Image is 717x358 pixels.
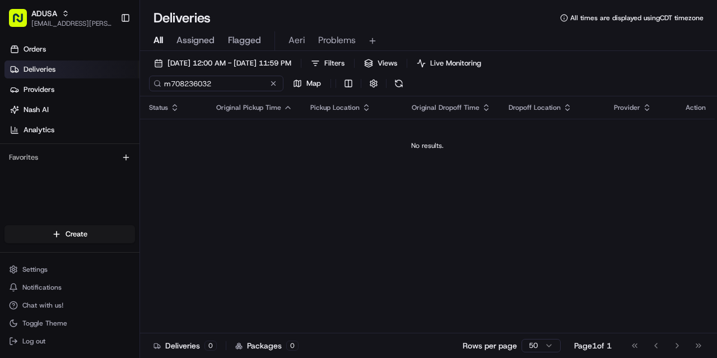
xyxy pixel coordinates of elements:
[378,58,397,68] span: Views
[306,78,321,89] span: Map
[286,341,299,351] div: 0
[4,61,139,78] a: Deliveries
[38,106,184,118] div: Start new chat
[288,76,326,91] button: Map
[318,34,356,47] span: Problems
[4,148,135,166] div: Favorites
[22,265,48,274] span: Settings
[216,103,281,112] span: Original Pickup Time
[11,44,204,62] p: Welcome 👋
[24,44,46,54] span: Orders
[574,340,612,351] div: Page 1 of 1
[22,283,62,292] span: Notifications
[412,55,486,71] button: Live Monitoring
[22,337,45,346] span: Log out
[22,319,67,328] span: Toggle Theme
[4,225,135,243] button: Create
[7,157,90,178] a: 📗Knowledge Base
[31,19,111,28] button: [EMAIL_ADDRESS][PERSON_NAME][DOMAIN_NAME]
[228,34,261,47] span: Flagged
[24,105,49,115] span: Nash AI
[145,141,710,150] div: No results.
[153,9,211,27] h1: Deliveries
[24,125,54,135] span: Analytics
[306,55,350,71] button: Filters
[310,103,360,112] span: Pickup Location
[106,162,180,173] span: API Documentation
[149,76,283,91] input: Type to search
[686,103,706,112] div: Action
[4,262,135,277] button: Settings
[4,333,135,349] button: Log out
[235,340,299,351] div: Packages
[149,103,168,112] span: Status
[324,58,344,68] span: Filters
[4,40,139,58] a: Orders
[463,340,517,351] p: Rows per page
[509,103,561,112] span: Dropoff Location
[29,72,185,83] input: Clear
[430,58,481,68] span: Live Monitoring
[391,76,407,91] button: Refresh
[4,81,139,99] a: Providers
[66,229,87,239] span: Create
[4,4,116,31] button: ADUSA[EMAIL_ADDRESS][PERSON_NAME][DOMAIN_NAME]
[570,13,704,22] span: All times are displayed using CDT timezone
[288,34,305,47] span: Aeri
[153,34,163,47] span: All
[31,8,57,19] button: ADUSA
[359,55,402,71] button: Views
[412,103,479,112] span: Original Dropoff Time
[22,162,86,173] span: Knowledge Base
[22,301,63,310] span: Chat with us!
[90,157,184,178] a: 💻API Documentation
[614,103,640,112] span: Provider
[4,315,135,331] button: Toggle Theme
[153,340,217,351] div: Deliveries
[24,85,54,95] span: Providers
[4,101,139,119] a: Nash AI
[79,189,136,198] a: Powered byPylon
[4,280,135,295] button: Notifications
[11,11,34,33] img: Nash
[38,118,142,127] div: We're available if you need us!
[24,64,55,75] span: Deliveries
[11,163,20,172] div: 📗
[167,58,291,68] span: [DATE] 12:00 AM - [DATE] 11:59 PM
[176,34,215,47] span: Assigned
[149,55,296,71] button: [DATE] 12:00 AM - [DATE] 11:59 PM
[204,341,217,351] div: 0
[11,106,31,127] img: 1736555255976-a54dd68f-1ca7-489b-9aae-adbdc363a1c4
[4,121,139,139] a: Analytics
[111,189,136,198] span: Pylon
[95,163,104,172] div: 💻
[190,110,204,123] button: Start new chat
[4,297,135,313] button: Chat with us!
